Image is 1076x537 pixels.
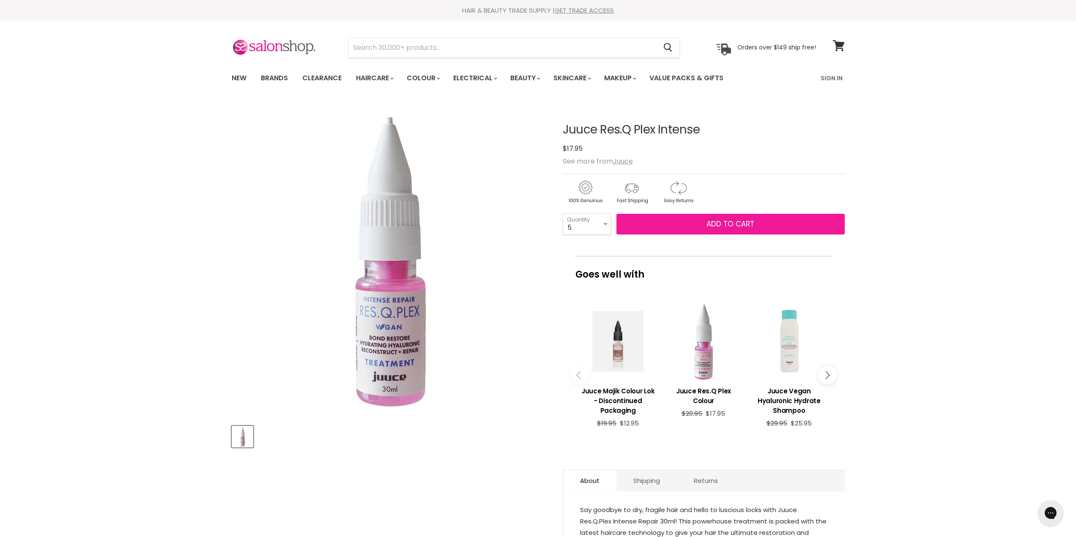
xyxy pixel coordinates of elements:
[563,123,845,136] h1: Juuce Res.Q Plex Intense
[232,102,548,418] div: Juuce Res.Q Plex Intense image. Click or Scroll to Zoom.
[555,6,614,15] a: GET TRADE ACCESS
[665,380,742,410] a: View product:Juuce Res.Q Plex Colour
[643,69,730,87] a: Value Packs & Gifts
[706,409,725,418] span: $17.95
[232,426,253,447] button: Juuce Res.Q Plex Intense
[750,386,827,415] h3: Juuce Vegan Hyaluronic Hydrate Shampoo
[665,303,742,380] a: View product:Juuce Res.Q Plex Colour
[563,156,633,166] span: See more from
[230,423,549,447] div: Product thumbnails
[350,69,399,87] a: Haircare
[677,470,735,491] a: Returns
[737,44,816,51] p: Orders over $149 ship free!
[563,213,611,234] select: Quantity
[225,66,773,90] ul: Main menu
[750,303,827,380] a: View product:Juuce Vegan Hyaluronic Hydrate Shampoo
[616,470,677,491] a: Shipping
[547,69,596,87] a: Skincare
[1034,497,1068,529] iframe: Gorgias live chat messenger
[221,6,855,15] div: HAIR & BEAUTY TRADE SUPPLY |
[575,256,832,284] p: Goes well with
[580,380,657,420] a: View product:Juuce Majik Colour Lok - Discontinued Packaging
[580,386,657,415] h3: Juuce Majik Colour Lok - Discontinued Packaging
[791,419,812,428] span: $25.95
[563,470,616,491] a: About
[767,419,787,428] span: $29.95
[597,419,616,428] span: $19.95
[616,214,845,235] button: Add to cart
[613,156,633,166] a: Juuce
[665,386,742,406] h3: Juuce Res.Q Plex Colour
[225,69,253,87] a: New
[255,69,294,87] a: Brands
[580,303,657,380] a: View product:Juuce Majik Colour Lok - Discontinued Packaging
[400,69,445,87] a: Colour
[348,38,680,58] form: Product
[657,38,679,57] button: Search
[349,38,657,57] input: Search
[609,179,654,205] img: shipping.gif
[447,69,502,87] a: Electrical
[750,380,827,420] a: View product:Juuce Vegan Hyaluronic Hydrate Shampoo
[504,69,545,87] a: Beauty
[682,409,702,418] span: $20.95
[816,69,848,87] a: Sign In
[233,427,252,447] img: Juuce Res.Q Plex Intense
[706,219,754,229] span: Add to cart
[620,419,639,428] span: $12.95
[221,66,855,90] nav: Main
[563,144,583,153] span: $17.95
[296,69,348,87] a: Clearance
[598,69,641,87] a: Makeup
[563,179,608,205] img: genuine.gif
[656,179,701,205] img: returns.gif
